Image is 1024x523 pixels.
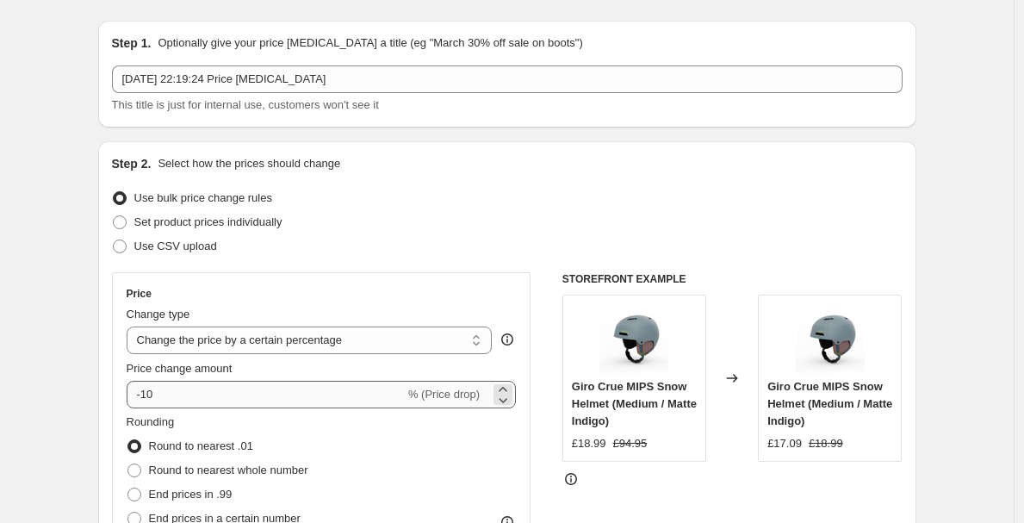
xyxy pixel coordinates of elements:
[112,155,152,172] h2: Step 2.
[613,435,648,452] strike: £94.95
[572,435,606,452] div: £18.99
[499,331,516,348] div: help
[149,488,233,501] span: End prices in .99
[158,34,582,52] p: Optionally give your price [MEDICAL_DATA] a title (eg "March 30% off sale on boots")
[134,191,272,204] span: Use bulk price change rules
[767,435,802,452] div: £17.09
[112,98,379,111] span: This title is just for internal use, customers won't see it
[127,287,152,301] h3: Price
[149,439,253,452] span: Round to nearest .01
[767,380,892,427] span: Giro Crue MIPS Snow Helmet (Medium / Matte Indigo)
[134,215,282,228] span: Set product prices individually
[149,464,308,476] span: Round to nearest whole number
[809,435,843,452] strike: £18.99
[408,388,480,401] span: % (Price drop)
[796,304,865,373] img: 37958_116_1_80x.webp
[127,362,233,375] span: Price change amount
[134,240,217,252] span: Use CSV upload
[127,381,405,408] input: -15
[112,34,152,52] h2: Step 1.
[127,415,175,428] span: Rounding
[158,155,340,172] p: Select how the prices should change
[127,308,190,321] span: Change type
[562,272,903,286] h6: STOREFRONT EXAMPLE
[112,65,903,93] input: 30% off holiday sale
[572,380,697,427] span: Giro Crue MIPS Snow Helmet (Medium / Matte Indigo)
[599,304,668,373] img: 37958_116_1_80x.webp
